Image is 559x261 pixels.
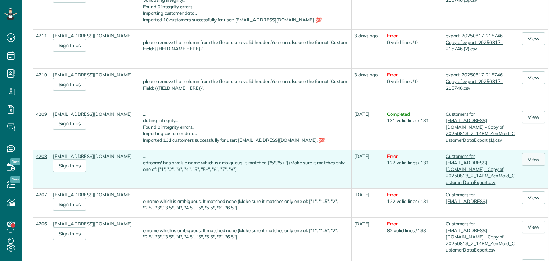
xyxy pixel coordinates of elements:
td: ... [140,217,351,256]
td: [DATE] [351,217,384,256]
div: 0 valid lines / 0 [387,39,440,46]
span: Error [387,192,398,197]
a: Customers for [EMAIL_ADDRESS] [446,191,516,204]
a: View [522,71,545,84]
a: 4210 [36,72,47,77]
span: Error [387,153,398,159]
div: 122 valid lines / 131 [387,198,440,205]
p: e name which is ambiguous. It matched none (Make sure it matches only one of: ["1", "1.5", "2", "... [143,227,348,240]
p: edrooms' has a value name which is ambiguous. It matched ["5", "5+"] (Make sure it matches only o... [143,159,348,172]
a: Customers for [EMAIL_ADDRESS][DOMAIN_NAME] - Copy of 20250813_2_14PM_ZenMaid_CustomerDataExport (... [446,111,516,144]
a: export-20250817-215746 - Copy of export-20250817-215746.csv [446,71,516,91]
td: ... [140,150,351,189]
span: New [10,158,20,165]
a: Sign In as [53,227,86,240]
td: ... [140,188,351,217]
div: 82 valid lines / 133 [387,227,440,234]
td: [EMAIL_ADDRESS][DOMAIN_NAME] [50,188,140,217]
a: Sign In as [53,39,86,52]
p: please remove that column from the file or use a valid header. You can also use the format 'Custo... [143,39,348,52]
div: 131 valid lines / 131 [387,117,440,124]
a: 4209 [36,111,47,117]
p: ------------------- [143,56,348,62]
td: [EMAIL_ADDRESS][DOMAIN_NAME] [50,217,140,256]
p: ------------------- [143,95,348,101]
td: [EMAIL_ADDRESS][DOMAIN_NAME] [50,29,140,68]
td: [EMAIL_ADDRESS][DOMAIN_NAME] [50,150,140,189]
td: 3 days ago [351,68,384,107]
a: 4208 [36,153,47,159]
a: Customers for [EMAIL_ADDRESS][DOMAIN_NAME] - Copy of 20250813_2_14PM_ZenMaid_CustomerDataExport.csv [446,153,516,186]
td: [DATE] [351,150,384,189]
a: Sign In as [53,198,86,211]
span: Error [387,72,398,77]
a: View [522,111,545,123]
span: Error [387,33,398,38]
td: 3 days ago [351,29,384,68]
p: e name which is ambiguous. It matched none (Make sure it matches only one of: ["1", "1.5", "2", "... [143,198,348,211]
td: ... [140,108,351,150]
a: Sign In as [53,159,86,172]
a: Sign In as [53,117,86,130]
a: Customers for [EMAIL_ADDRESS][DOMAIN_NAME] - Copy of 20250813_2_14PM_ZenMaid_CustomerDataExport.csv [446,221,516,253]
p: please remove that column from the file or use a valid header. You can also use the format 'Custo... [143,78,348,91]
a: 4206 [36,221,47,227]
td: ... [140,68,351,107]
td: [DATE] [351,188,384,217]
div: 122 valid lines / 131 [387,159,440,166]
a: Sign In as [53,78,86,91]
span: New [10,176,20,183]
a: View [522,191,545,204]
td: [EMAIL_ADDRESS][DOMAIN_NAME] [50,68,140,107]
span: Error [387,221,398,227]
a: View [522,153,545,166]
td: ... [140,29,351,68]
span: Completed [387,111,410,117]
a: 4207 [36,192,47,197]
p: dating Integrity.. Found 0 integrity errors.. Importing customer data.. Imported 131 customers su... [143,117,348,143]
td: [DATE] [351,108,384,150]
a: export-20250817-215746 - Copy of export-20250817-215746 (2).csv [446,32,516,52]
a: 4211 [36,33,47,38]
div: 0 valid lines / 0 [387,78,440,85]
a: View [522,32,545,45]
a: View [522,221,545,233]
td: [EMAIL_ADDRESS][DOMAIN_NAME] [50,108,140,150]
